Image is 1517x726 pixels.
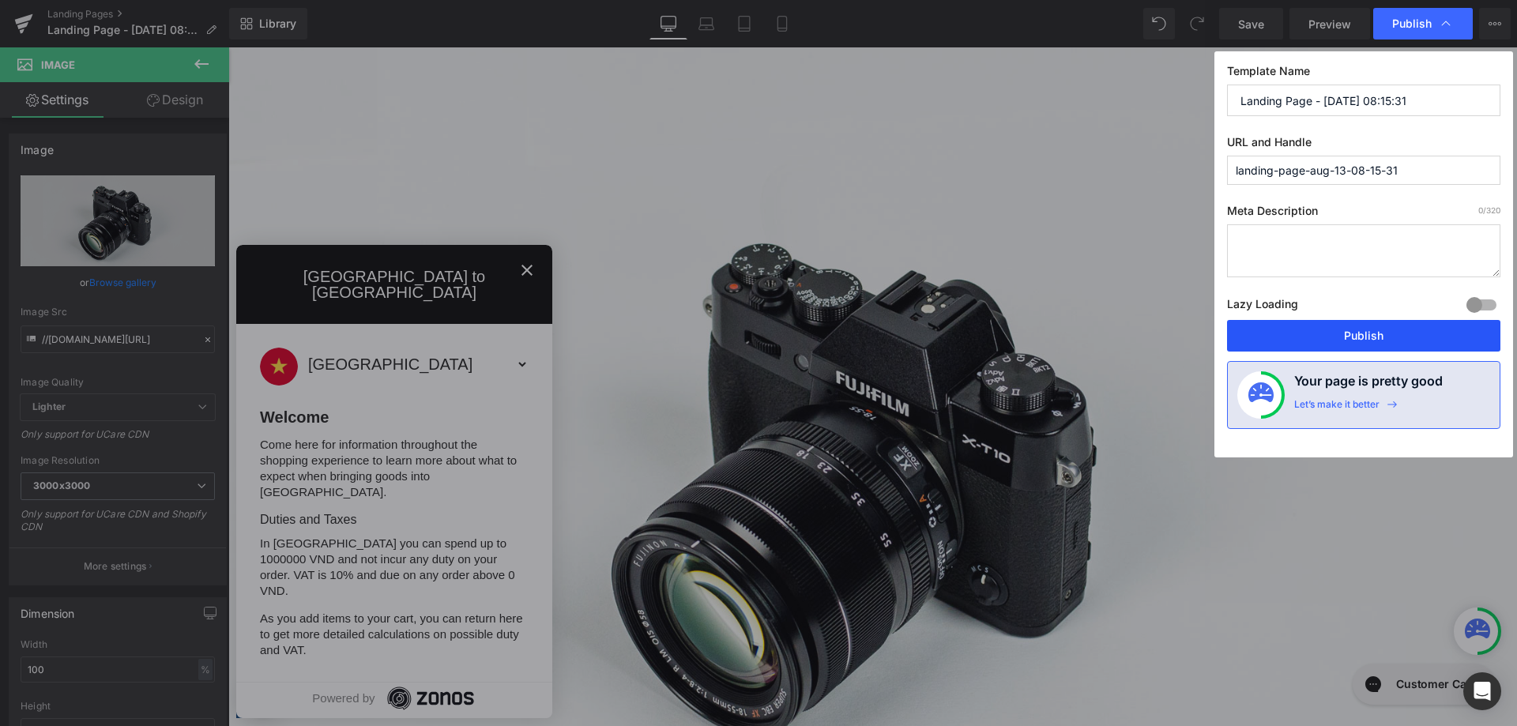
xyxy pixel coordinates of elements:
label: Template Name [1227,64,1500,85]
div: Duties and Taxes [32,465,300,480]
div: Welcome [32,362,300,378]
label: Lazy Loading [1227,294,1298,320]
p: As you add items to your cart, you can return here to get more detailed calculations on possible ... [32,563,300,611]
div: Let’s make it better [1294,398,1380,419]
select: Select your country [77,300,300,333]
div: Open Intercom Messenger [1463,672,1501,710]
img: onboarding-status.svg [1248,382,1274,408]
div: [GEOGRAPHIC_DATA] to [GEOGRAPHIC_DATA] [8,197,324,276]
span: /320 [1478,205,1500,215]
h4: Your page is pretty good [1294,371,1443,398]
p: In [GEOGRAPHIC_DATA] you can spend up to 1000000 VND and not incur any duty on your order. VAT is... [32,488,300,551]
label: Meta Description [1227,204,1500,224]
span: 0 [1478,205,1483,215]
iframe: Gorgias live chat messenger [1116,611,1273,663]
label: URL and Handle [1227,135,1500,156]
button: Publish [1227,320,1500,352]
img: Flag of Vietnam [32,300,70,338]
span: Publish [1392,17,1432,31]
div: Powered by [84,643,152,659]
p: Come here for information throughout the shopping experience to learn more about what to expect w... [32,389,300,453]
